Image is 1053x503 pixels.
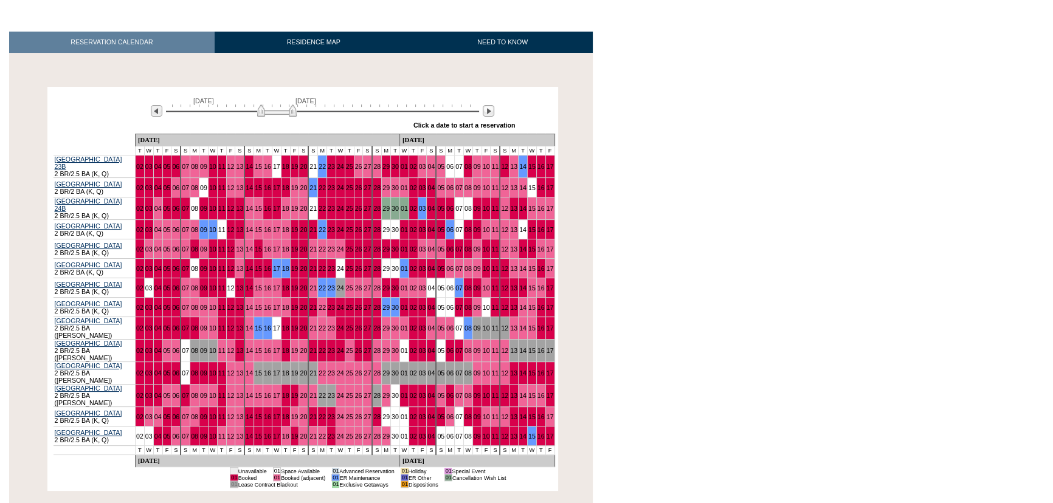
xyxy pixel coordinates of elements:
a: 21 [309,205,317,212]
a: 30 [392,205,399,212]
a: 27 [364,184,371,191]
a: 06 [172,284,179,292]
a: 06 [172,265,179,272]
a: 15 [528,205,536,212]
a: 04 [154,226,162,233]
a: 03 [419,245,426,253]
a: 16 [264,163,271,170]
a: 02 [136,184,143,191]
a: 13 [236,163,243,170]
a: 04 [154,163,162,170]
a: 06 [172,184,179,191]
a: 06 [172,205,179,212]
a: 05 [164,163,171,170]
a: 23 [328,163,335,170]
a: 18 [282,184,289,191]
a: 16 [264,245,271,253]
a: 29 [382,184,390,191]
a: 11 [218,265,226,272]
a: 05 [437,245,444,253]
a: 23 [328,265,335,272]
a: 03 [145,205,153,212]
a: 28 [373,184,381,191]
a: 12 [501,184,508,191]
a: 09 [200,265,207,272]
a: 03 [419,265,426,272]
a: 14 [519,226,526,233]
a: 28 [373,205,381,212]
a: [GEOGRAPHIC_DATA] 24B [55,197,122,212]
a: 01 [401,184,408,191]
a: 21 [309,226,317,233]
a: 10 [483,265,490,272]
a: [GEOGRAPHIC_DATA] [55,180,122,188]
a: 29 [382,226,390,233]
a: 22 [319,205,326,212]
a: 09 [474,245,481,253]
a: RESIDENCE MAP [215,32,413,53]
a: 19 [291,245,299,253]
a: 17 [273,226,280,233]
a: 15 [528,245,536,253]
a: 23 [328,245,335,253]
a: 07 [182,284,189,292]
a: 26 [355,245,362,253]
a: 28 [373,265,381,272]
a: 27 [364,226,371,233]
a: 22 [319,245,326,253]
a: 09 [474,265,481,272]
a: 03 [145,284,153,292]
a: 15 [528,163,536,170]
a: 05 [164,205,171,212]
a: 17 [547,205,554,212]
a: 25 [346,163,353,170]
a: 07 [455,245,463,253]
a: 02 [136,163,143,170]
a: 11 [491,163,499,170]
a: 27 [364,245,371,253]
img: Next [483,105,494,117]
a: [GEOGRAPHIC_DATA] [55,222,122,230]
a: 21 [309,184,317,191]
a: 05 [164,184,171,191]
a: 08 [191,265,198,272]
a: 23 [328,205,335,212]
a: 12 [227,205,235,212]
a: 04 [427,184,435,191]
a: 01 [401,245,408,253]
a: 05 [437,205,444,212]
a: 13 [510,184,517,191]
a: 04 [154,265,162,272]
a: 20 [300,205,307,212]
a: 21 [309,245,317,253]
a: 19 [291,184,299,191]
a: 14 [246,245,253,253]
a: 05 [164,245,171,253]
a: 10 [209,205,216,212]
a: 25 [346,245,353,253]
a: 10 [209,226,216,233]
a: 14 [519,245,526,253]
a: 05 [437,184,444,191]
a: 29 [382,265,390,272]
a: 07 [455,184,463,191]
a: 17 [547,184,554,191]
a: 26 [355,184,362,191]
a: 11 [491,265,499,272]
a: 03 [419,184,426,191]
a: [GEOGRAPHIC_DATA] [55,261,122,269]
a: 09 [474,184,481,191]
a: 17 [273,163,280,170]
a: 02 [410,226,417,233]
a: 09 [474,226,481,233]
a: 17 [547,245,554,253]
a: 11 [218,226,226,233]
a: 30 [392,245,399,253]
a: 18 [282,265,289,272]
a: 13 [510,265,517,272]
a: 03 [419,163,426,170]
a: 12 [501,226,508,233]
a: 05 [164,226,171,233]
a: 14 [519,205,526,212]
a: 24 [337,205,344,212]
